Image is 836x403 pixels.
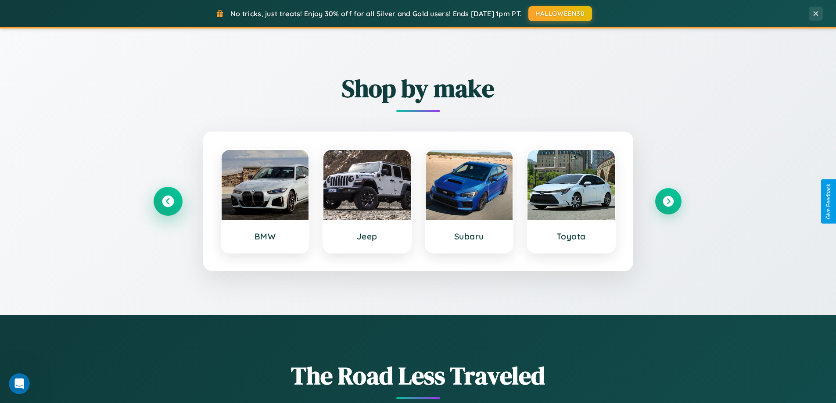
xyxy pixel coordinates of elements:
[825,184,832,219] div: Give Feedback
[332,231,402,242] h3: Jeep
[155,71,682,105] h2: Shop by make
[434,231,504,242] h3: Subaru
[536,231,606,242] h3: Toyota
[155,359,682,392] h1: The Road Less Traveled
[230,231,300,242] h3: BMW
[528,6,592,21] button: HALLOWEEN30
[230,9,522,18] span: No tricks, just treats! Enjoy 30% off for all Silver and Gold users! Ends [DATE] 1pm PT.
[9,373,30,394] iframe: Intercom live chat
